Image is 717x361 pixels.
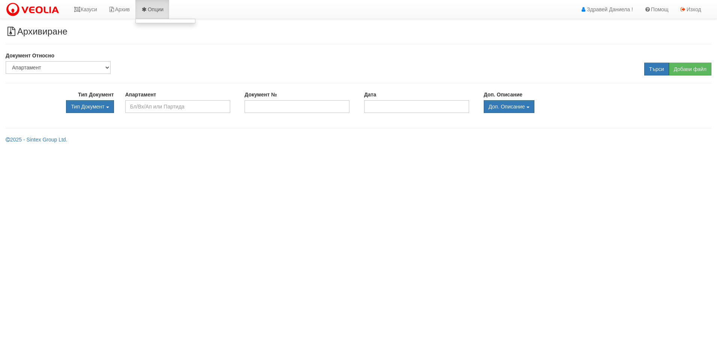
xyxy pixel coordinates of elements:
[6,52,54,59] label: Документ Относно
[71,104,104,110] span: Тип Документ
[489,104,525,110] span: Доп. Описание
[6,137,67,143] a: 2025 - Sintex Group Ltd.
[484,91,522,98] label: Доп. Описание
[669,63,711,75] input: Добави файл
[364,91,376,98] label: Дата
[484,100,592,113] div: Двоен клик, за изчистване на избраната стойност.
[6,27,711,36] h3: \\test\data\Arhiv\архив
[78,91,114,98] label: Тип Документ
[484,100,534,113] button: Доп. Описание
[644,63,669,75] input: Търси
[6,2,63,18] img: VeoliaLogo.png
[244,91,277,98] label: Документ №
[125,91,156,98] label: Апартамент
[66,100,114,113] button: Тип Документ
[125,100,230,113] input: Бл/Вх/Ап или Партида
[6,100,114,113] div: Двоен клик, за изчистване на избраната стойност.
